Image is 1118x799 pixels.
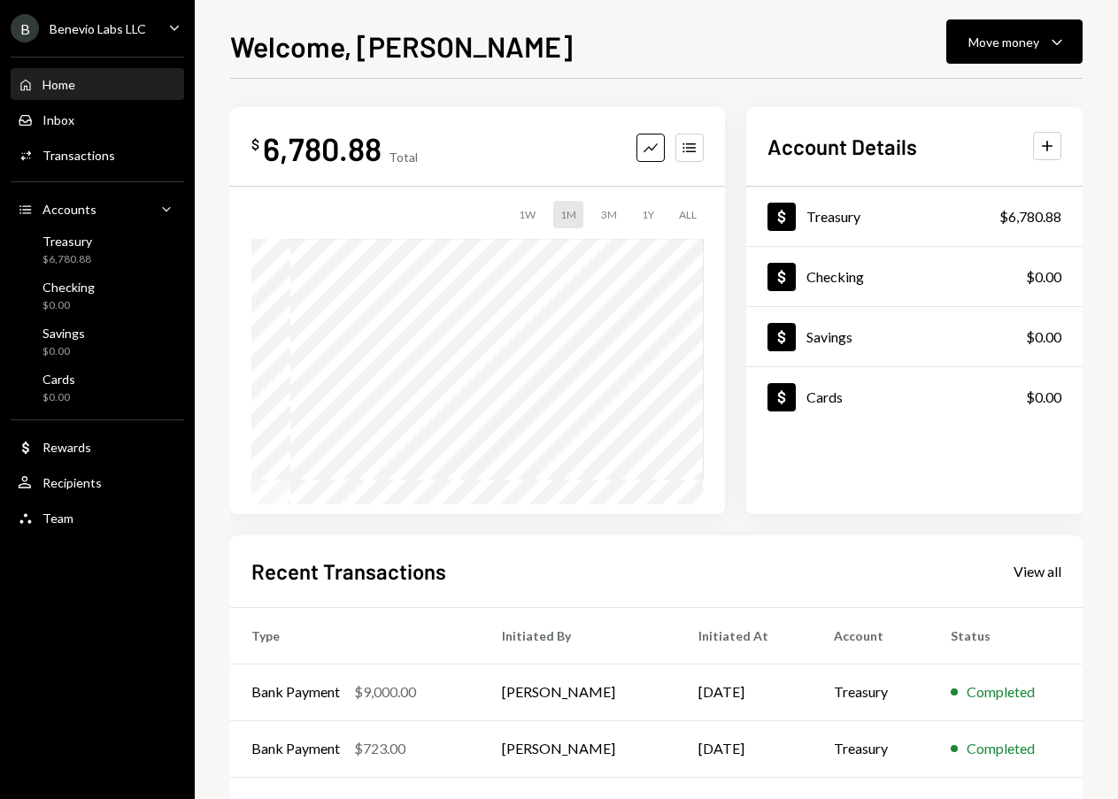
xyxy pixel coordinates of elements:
div: 1Y [635,201,661,228]
div: B [11,14,39,42]
div: $0.00 [42,390,75,405]
div: Total [389,150,418,165]
h1: Welcome, [PERSON_NAME] [230,28,573,64]
a: Checking$0.00 [11,274,184,317]
a: Treasury$6,780.88 [746,187,1083,246]
a: Rewards [11,431,184,463]
a: Recipients [11,466,184,498]
div: Inbox [42,112,74,127]
td: Treasury [813,664,929,720]
div: $6,780.88 [42,252,92,267]
div: 3M [594,201,624,228]
a: Accounts [11,193,184,225]
button: Move money [946,19,1083,64]
a: Inbox [11,104,184,135]
div: $6,780.88 [999,206,1061,227]
div: $0.00 [1026,327,1061,348]
a: View all [1014,561,1061,580]
div: Accounts [42,202,96,217]
div: Rewards [42,440,91,455]
div: Savings [806,328,852,345]
div: $0.00 [1026,266,1061,288]
div: View all [1014,563,1061,580]
a: Treasury$6,780.88 [11,228,184,271]
div: Team [42,511,73,526]
a: Transactions [11,139,184,171]
div: $ [251,135,259,153]
th: Type [230,607,481,664]
div: $0.00 [42,344,85,359]
a: Home [11,68,184,100]
div: Treasury [42,234,92,249]
div: Completed [967,738,1035,759]
th: Status [929,607,1083,664]
h2: Recent Transactions [251,557,446,586]
td: [DATE] [677,720,813,777]
div: Home [42,77,75,92]
div: Transactions [42,148,115,163]
div: Cards [806,388,843,405]
a: Savings$0.00 [11,320,184,363]
a: Savings$0.00 [746,307,1083,366]
td: [DATE] [677,664,813,720]
div: $0.00 [42,298,95,313]
div: Bank Payment [251,738,340,759]
th: Account [813,607,929,664]
div: ALL [672,201,704,228]
a: Cards$0.00 [746,367,1083,426]
div: 1W [512,201,543,228]
div: $0.00 [1026,387,1061,408]
div: Recipients [42,475,102,490]
div: Benevio Labs LLC [50,21,146,36]
th: Initiated At [677,607,813,664]
a: Team [11,502,184,534]
div: $9,000.00 [354,681,416,703]
div: Move money [968,33,1039,51]
div: 1M [553,201,583,228]
th: Initiated By [481,607,677,664]
div: 6,780.88 [263,128,382,168]
td: [PERSON_NAME] [481,664,677,720]
div: Treasury [806,208,860,225]
a: Checking$0.00 [746,247,1083,306]
div: Completed [967,681,1035,703]
h2: Account Details [767,132,917,161]
a: Cards$0.00 [11,366,184,409]
div: $723.00 [354,738,405,759]
div: Bank Payment [251,681,340,703]
div: Savings [42,326,85,341]
div: Checking [42,280,95,295]
div: Checking [806,268,864,285]
div: Cards [42,372,75,387]
td: Treasury [813,720,929,777]
td: [PERSON_NAME] [481,720,677,777]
